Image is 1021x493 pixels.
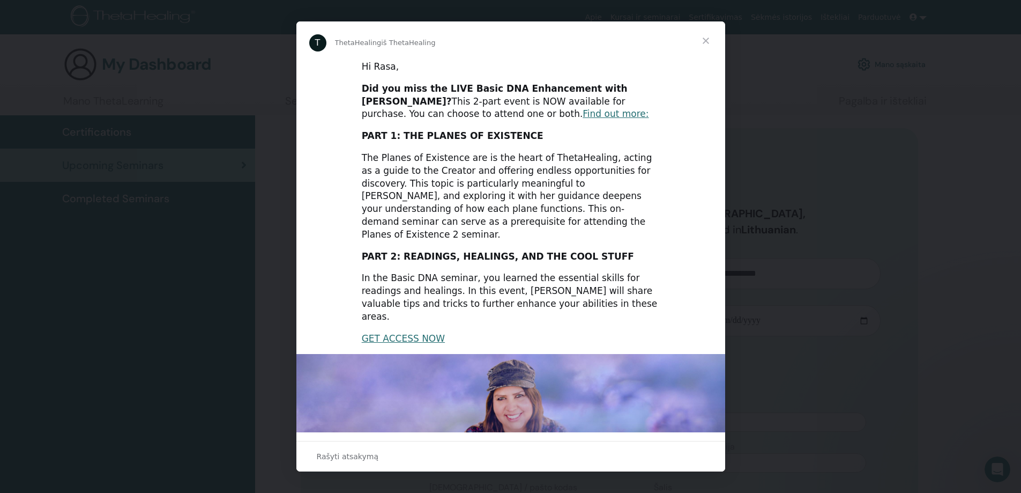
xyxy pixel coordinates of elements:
div: This 2-part event is NOW available for purchase. You can choose to attend one or both. [362,83,660,121]
b: PART 2: READINGS, HEALINGS, AND THE COOL STUFF [362,251,634,262]
div: Atidaryti pokalbį ir atsakykite [296,441,725,472]
span: iš ThetaHealing [381,39,435,47]
span: ThetaHealing [335,39,382,47]
div: The Planes of Existence are is the heart of ThetaHealing, acting as a guide to the Creator and of... [362,152,660,241]
span: Uždaryti [687,21,725,60]
div: Profile image for ThetaHealing [309,34,326,51]
a: Find out more: [583,108,649,119]
a: GET ACCESS NOW [362,333,445,344]
b: PART 1: THE PLANES OF EXISTENCE [362,130,543,141]
div: Hi Rasa, [362,61,660,73]
span: Rašyti atsakymą [317,450,378,463]
b: Did you miss the LIVE Basic DNA Enhancement with [PERSON_NAME]? [362,83,628,107]
div: In the Basic DNA seminar, you learned the essential skills for readings and healings. In this eve... [362,272,660,323]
